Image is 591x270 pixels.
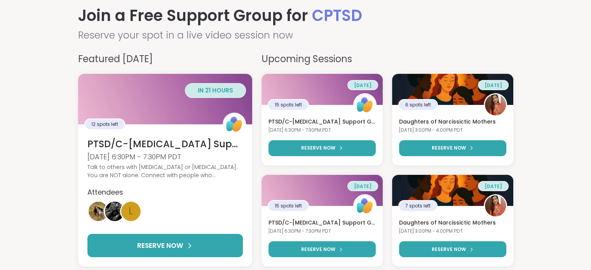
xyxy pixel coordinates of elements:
[301,246,335,253] span: RESERVE NOW
[87,234,243,257] button: RESERVE NOW
[432,246,466,253] span: RESERVE NOW
[399,228,506,235] div: [DATE] 3:00PM - 4:00PM PDT
[399,241,506,257] button: RESERVE NOW
[137,241,183,251] span: RESERVE NOW
[268,241,376,257] button: RESERVE NOW
[268,228,376,235] div: [DATE] 6:30PM - 7:30PM PDT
